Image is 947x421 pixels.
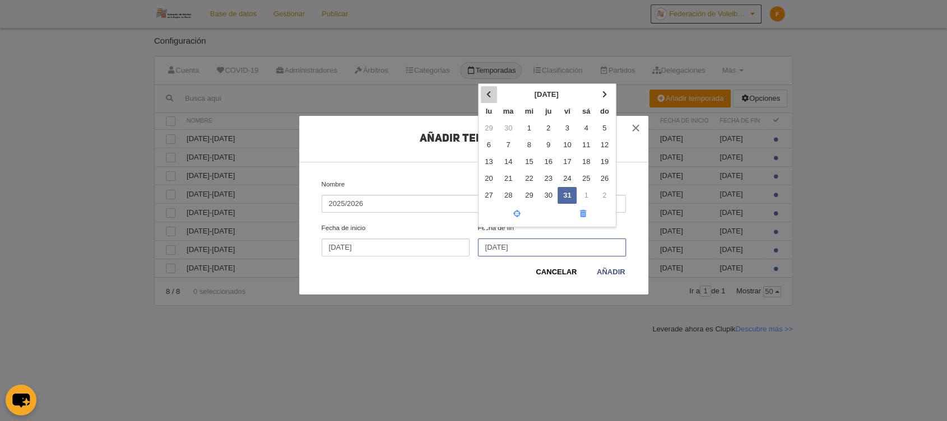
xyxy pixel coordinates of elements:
[596,170,613,187] td: 26
[596,266,626,278] a: Añadir
[519,137,539,153] td: 8
[539,137,558,153] td: 9
[577,137,596,153] td: 11
[577,170,596,187] td: 25
[577,103,596,120] th: sá
[519,120,539,137] td: 1
[558,120,577,137] td: 3
[299,133,648,162] h2: Añadir Temporada
[474,223,630,256] label: Fecha de fin
[497,170,519,187] td: 21
[497,137,519,153] td: 7
[322,238,470,256] input: Fecha de inicio
[596,137,613,153] td: 12
[317,179,630,213] label: Nombre
[481,103,498,120] th: lu
[558,137,577,153] td: 10
[481,137,498,153] td: 6
[558,170,577,187] td: 24
[577,153,596,170] td: 18
[535,266,577,278] a: Cancelar
[519,103,539,120] th: mi
[558,153,577,170] td: 17
[539,103,558,120] th: ju
[497,86,596,103] th: [DATE]
[519,170,539,187] td: 22
[519,153,539,170] td: 15
[558,187,577,204] td: 31
[539,170,558,187] td: 23
[596,153,613,170] td: 19
[481,170,498,187] td: 20
[539,187,558,204] td: 30
[497,153,519,170] td: 14
[481,120,498,137] td: 29
[577,120,596,137] td: 4
[596,120,613,137] td: 5
[497,187,519,204] td: 28
[478,238,626,256] input: Fecha de fin [DATE]lumamijuvisádo29301234567891011121314151617181920212223242526272829303112
[317,223,474,256] label: Fecha de inicio
[497,120,519,137] td: 30
[322,195,626,213] input: Nombre
[596,187,613,204] td: 2
[497,103,519,120] th: ma
[577,187,596,204] td: 1
[481,187,498,204] td: 27
[539,153,558,170] td: 16
[481,153,498,170] td: 13
[596,103,613,120] th: do
[6,385,36,415] button: chat-button
[624,116,648,141] button: ×
[539,120,558,137] td: 2
[519,187,539,204] td: 29
[558,103,577,120] th: vi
